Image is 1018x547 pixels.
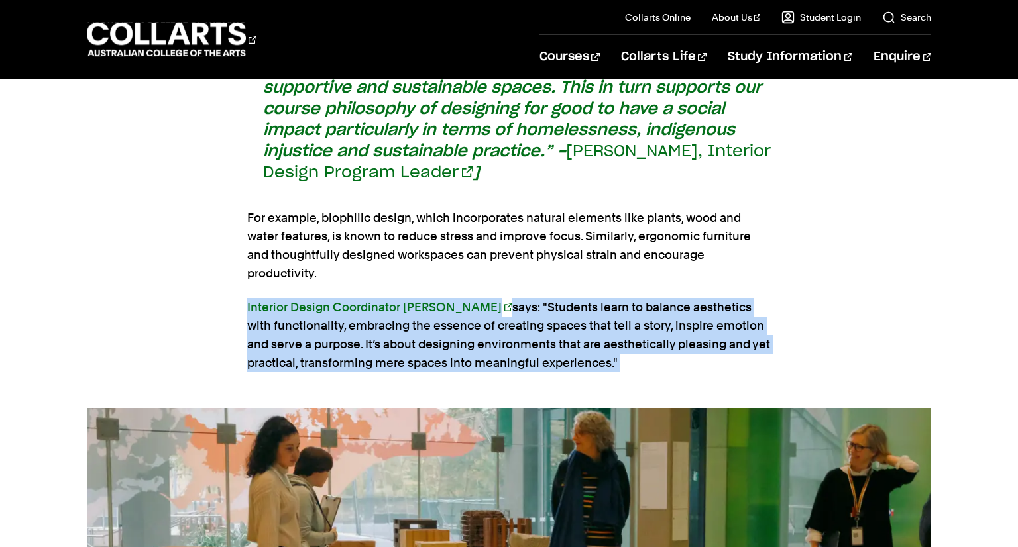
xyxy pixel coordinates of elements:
p: For example, biophilic design, which incorporates natural elements like plants, wood and water fe... [247,209,771,283]
a: Interior Design Coordinator [PERSON_NAME] [247,300,512,314]
a: Enquire [874,35,931,79]
a: Study Information [728,35,852,79]
p: says: "Students learn to balance aesthetics with functionality, embracing the essence of creating... [247,298,771,372]
a: Search [882,11,931,24]
a: About Us [712,11,761,24]
div: Go to homepage [87,21,256,58]
a: Collarts Life [621,35,707,79]
a: Student Login [781,11,861,24]
a: Collarts Online [625,11,691,24]
a: [PERSON_NAME], Interior Design Program Leader [263,144,771,181]
a: Courses [539,35,600,79]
